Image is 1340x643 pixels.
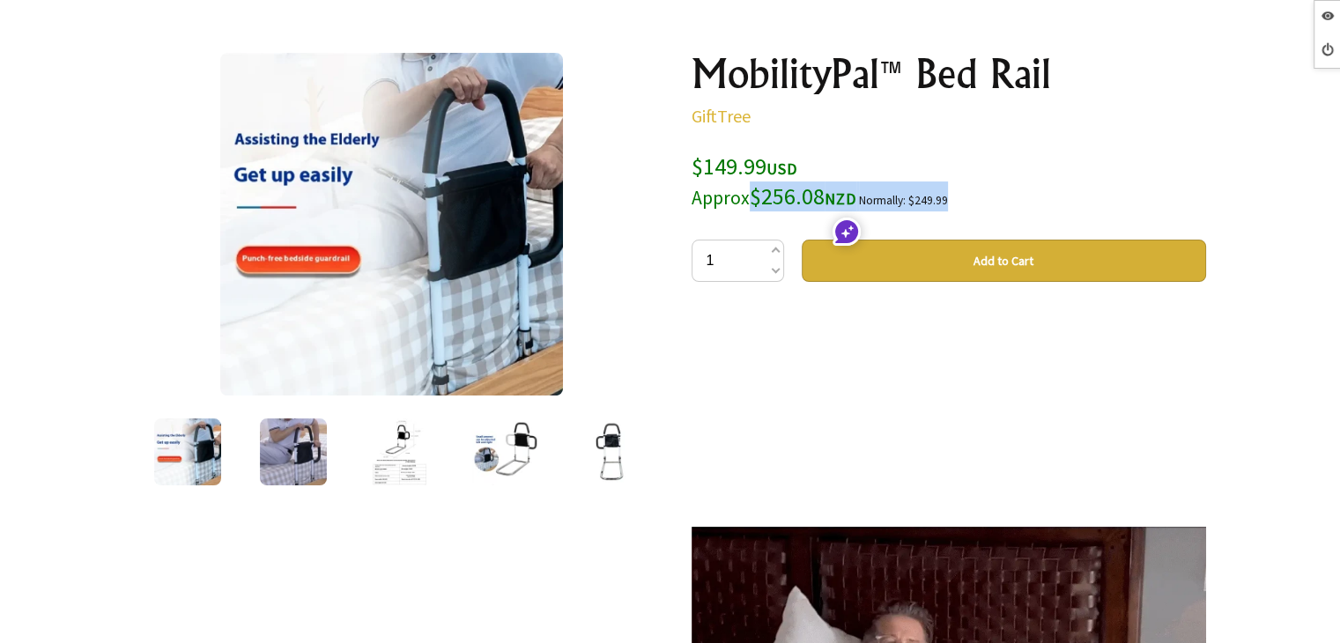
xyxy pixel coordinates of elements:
span: USD [766,159,797,179]
span: $149.99 $256.08 [692,152,856,211]
img: MobilityPal™ Bed Rail [577,418,644,485]
button: Add to Cart [802,240,1206,282]
h1: MobilityPal™ Bed Rail [692,53,1206,95]
small: Normally: $249.99 [859,193,948,208]
img: MobilityPal™ Bed Rail [260,418,327,485]
span: NZD [825,188,856,209]
img: MobilityPal™ Bed Rail [366,418,433,485]
img: MobilityPal™ Bed Rail [220,53,563,395]
a: GiftTree [692,105,751,127]
img: MobilityPal™ Bed Rail [154,418,221,485]
img: MobilityPal™ Bed Rail [471,418,538,485]
small: Approx [692,186,750,210]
